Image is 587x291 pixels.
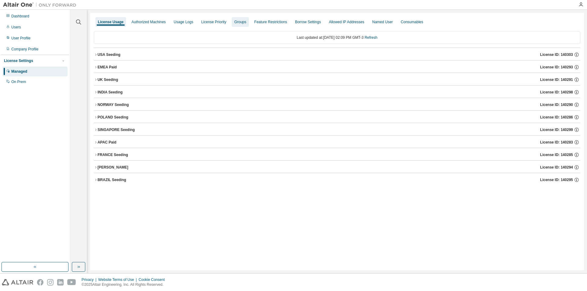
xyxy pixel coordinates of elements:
[98,102,129,107] div: NORWAY Seeding
[94,148,580,162] button: FRANCE SeedingLicense ID: 140285
[98,277,138,282] div: Website Terms of Use
[540,140,573,145] span: License ID: 140283
[3,2,79,8] img: Altair One
[364,35,377,40] a: Refresh
[540,115,573,120] span: License ID: 140286
[82,282,168,287] p: © 2025 Altair Engineering, Inc. All Rights Reserved.
[94,60,580,74] button: EMEA PaidLicense ID: 140293
[540,77,573,82] span: License ID: 140291
[11,36,31,41] div: User Profile
[234,20,246,24] div: Groups
[98,165,128,170] div: [PERSON_NAME]
[540,165,573,170] span: License ID: 140294
[11,69,27,74] div: Managed
[94,161,580,174] button: [PERSON_NAME]License ID: 140294
[57,279,64,286] img: linkedin.svg
[11,79,26,84] div: On Prem
[401,20,423,24] div: Consumables
[98,115,128,120] div: POLAND Seeding
[540,52,573,57] span: License ID: 140303
[98,90,123,95] div: INDIA Seeding
[540,65,573,70] span: License ID: 140293
[540,127,573,132] span: License ID: 140299
[201,20,226,24] div: License Priority
[94,136,580,149] button: APAC PaidLicense ID: 140283
[98,152,128,157] div: FRANCE Seeding
[94,73,580,86] button: UK SeedingLicense ID: 140291
[67,279,76,286] img: youtube.svg
[94,48,580,61] button: USA SeedingLicense ID: 140303
[540,177,573,182] span: License ID: 140295
[94,31,580,44] div: Last updated at: [DATE] 02:09 PM GMT-3
[11,14,29,19] div: Dashboard
[98,52,120,57] div: USA Seeding
[98,77,118,82] div: UK Seeding
[131,20,166,24] div: Authorized Machines
[94,173,580,187] button: BRAZIL SeedingLicense ID: 140295
[37,279,43,286] img: facebook.svg
[254,20,287,24] div: Feature Restrictions
[11,25,21,30] div: Users
[94,111,580,124] button: POLAND SeedingLicense ID: 140286
[98,65,117,70] div: EMEA Paid
[82,277,98,282] div: Privacy
[98,140,116,145] div: APAC Paid
[329,20,364,24] div: Allowed IP Addresses
[47,279,54,286] img: instagram.svg
[98,20,124,24] div: License Usage
[295,20,321,24] div: Borrow Settings
[372,20,393,24] div: Named User
[94,98,580,111] button: NORWAY SeedingLicense ID: 140290
[540,90,573,95] span: License ID: 140298
[4,58,33,63] div: License Settings
[2,279,33,286] img: altair_logo.svg
[174,20,193,24] div: Usage Logs
[138,277,168,282] div: Cookie Consent
[94,123,580,136] button: SINGAPORE SeedingLicense ID: 140299
[98,127,135,132] div: SINGAPORE Seeding
[11,47,39,52] div: Company Profile
[540,102,573,107] span: License ID: 140290
[98,177,126,182] div: BRAZIL Seeding
[540,152,573,157] span: License ID: 140285
[94,85,580,99] button: INDIA SeedingLicense ID: 140298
